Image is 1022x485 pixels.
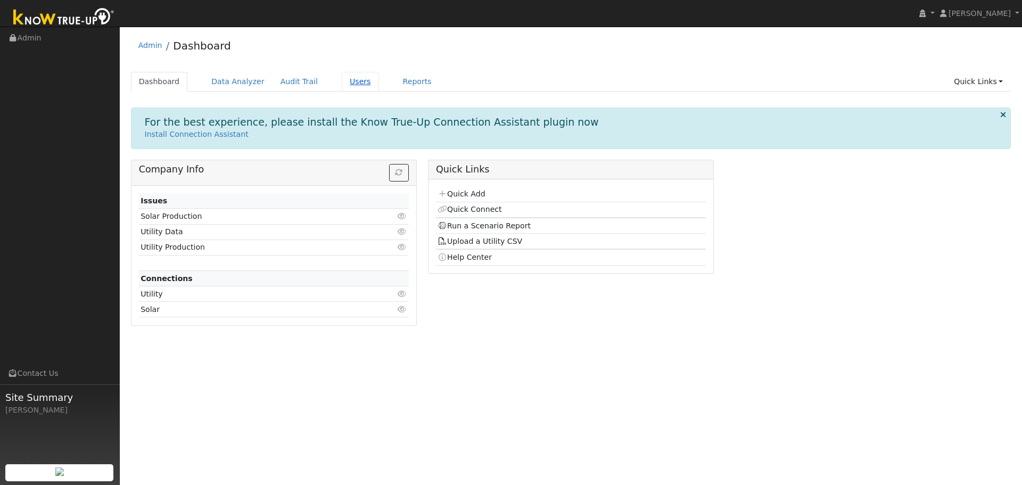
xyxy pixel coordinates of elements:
[55,467,64,476] img: retrieve
[139,224,365,240] td: Utility Data
[949,9,1011,18] span: [PERSON_NAME]
[139,240,365,255] td: Utility Production
[946,72,1011,92] a: Quick Links
[438,221,531,230] a: Run a Scenario Report
[395,72,440,92] a: Reports
[139,302,365,317] td: Solar
[436,164,706,175] h5: Quick Links
[145,116,599,128] h1: For the best experience, please install the Know True-Up Connection Assistant plugin now
[5,390,114,405] span: Site Summary
[398,243,407,251] i: Click to view
[398,212,407,220] i: Click to view
[438,253,492,261] a: Help Center
[145,130,249,138] a: Install Connection Assistant
[5,405,114,416] div: [PERSON_NAME]
[139,286,365,302] td: Utility
[398,306,407,313] i: Click to view
[131,72,188,92] a: Dashboard
[438,237,522,245] a: Upload a Utility CSV
[398,228,407,235] i: Click to view
[8,6,120,30] img: Know True-Up
[141,274,193,283] strong: Connections
[138,41,162,50] a: Admin
[342,72,379,92] a: Users
[173,39,231,52] a: Dashboard
[139,164,409,175] h5: Company Info
[438,205,501,213] a: Quick Connect
[203,72,273,92] a: Data Analyzer
[273,72,326,92] a: Audit Trail
[438,190,485,198] a: Quick Add
[398,290,407,298] i: Click to view
[141,196,167,205] strong: Issues
[139,209,365,224] td: Solar Production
